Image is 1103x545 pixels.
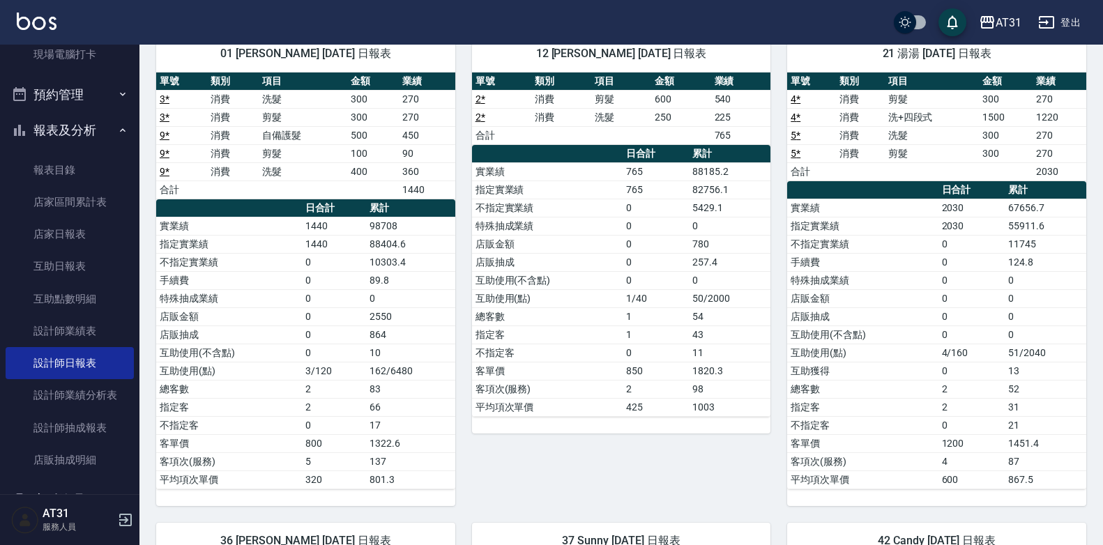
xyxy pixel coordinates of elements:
[6,154,134,186] a: 報表目錄
[259,162,347,181] td: 洗髮
[979,144,1033,162] td: 300
[472,199,623,217] td: 不指定實業績
[6,412,134,444] a: 設計師抽成報表
[787,344,938,362] td: 互助使用(點)
[623,307,689,325] td: 1
[787,416,938,434] td: 不指定客
[156,380,302,398] td: 總客數
[591,90,651,108] td: 剪髮
[43,507,114,521] h5: AT31
[787,380,938,398] td: 總客數
[6,250,134,282] a: 互助日報表
[472,162,623,181] td: 實業績
[885,90,980,108] td: 剪髮
[399,108,455,126] td: 270
[938,398,1005,416] td: 2
[366,325,455,344] td: 864
[472,181,623,199] td: 指定實業績
[1005,271,1086,289] td: 0
[651,108,711,126] td: 250
[259,108,347,126] td: 剪髮
[787,307,938,325] td: 店販抽成
[787,235,938,253] td: 不指定實業績
[472,398,623,416] td: 平均項次單價
[938,470,1005,489] td: 600
[6,315,134,347] a: 設計師業績表
[938,8,966,36] button: save
[156,307,302,325] td: 店販金額
[689,271,770,289] td: 0
[347,126,398,144] td: 500
[1005,452,1086,470] td: 87
[787,199,938,217] td: 實業績
[399,162,455,181] td: 360
[689,253,770,271] td: 257.4
[1005,325,1086,344] td: 0
[623,325,689,344] td: 1
[938,235,1005,253] td: 0
[259,72,347,91] th: 項目
[787,452,938,470] td: 客項次(服務)
[689,380,770,398] td: 98
[366,416,455,434] td: 17
[787,162,836,181] td: 合計
[623,380,689,398] td: 2
[1033,10,1086,36] button: 登出
[472,271,623,289] td: 互助使用(不含點)
[472,253,623,271] td: 店販抽成
[366,452,455,470] td: 137
[787,181,1086,489] table: a dense table
[787,253,938,271] td: 手續費
[347,144,398,162] td: 100
[366,307,455,325] td: 2550
[836,144,885,162] td: 消費
[17,13,56,30] img: Logo
[623,253,689,271] td: 0
[366,253,455,271] td: 10303.4
[885,126,980,144] td: 洗髮
[1005,434,1086,452] td: 1451.4
[1005,416,1086,434] td: 21
[1005,307,1086,325] td: 0
[156,362,302,380] td: 互助使用(點)
[207,108,258,126] td: 消費
[302,289,366,307] td: 0
[302,271,366,289] td: 0
[6,347,134,379] a: 設計師日報表
[156,199,455,489] table: a dense table
[711,90,771,108] td: 540
[1033,144,1086,162] td: 270
[711,126,771,144] td: 765
[1005,181,1086,199] th: 累計
[259,144,347,162] td: 剪髮
[366,344,455,362] td: 10
[366,271,455,289] td: 89.8
[472,145,771,417] table: a dense table
[531,108,591,126] td: 消費
[302,470,366,489] td: 320
[302,325,366,344] td: 0
[156,416,302,434] td: 不指定客
[156,289,302,307] td: 特殊抽成業績
[836,126,885,144] td: 消費
[689,344,770,362] td: 11
[366,289,455,307] td: 0
[1005,380,1086,398] td: 52
[1033,90,1086,108] td: 270
[1005,217,1086,235] td: 55911.6
[787,325,938,344] td: 互助使用(不含點)
[651,72,711,91] th: 金額
[973,8,1027,37] button: AT31
[689,235,770,253] td: 780
[623,145,689,163] th: 日合計
[399,90,455,108] td: 270
[938,181,1005,199] th: 日合計
[591,108,651,126] td: 洗髮
[623,398,689,416] td: 425
[623,181,689,199] td: 765
[259,90,347,108] td: 洗髮
[787,72,836,91] th: 單號
[623,235,689,253] td: 0
[938,452,1005,470] td: 4
[366,434,455,452] td: 1322.6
